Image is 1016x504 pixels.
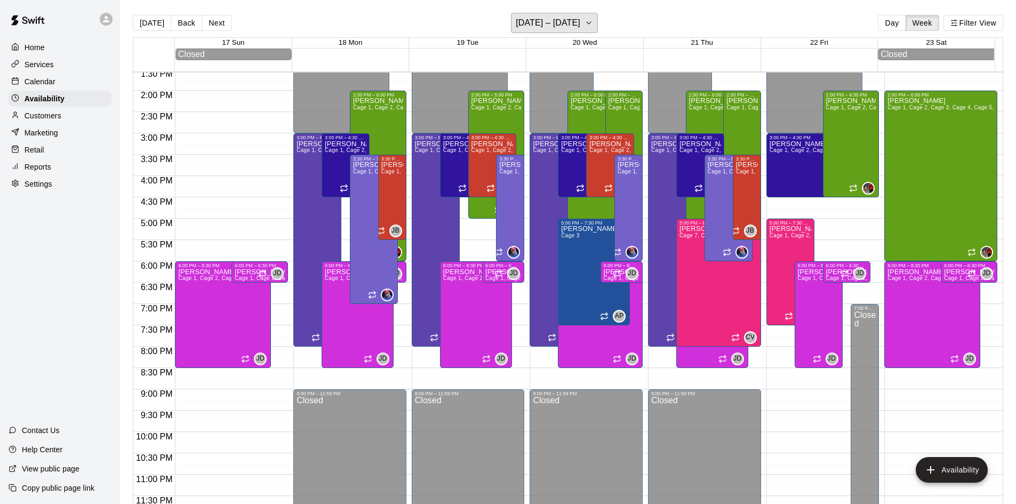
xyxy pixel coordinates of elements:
div: 6:00 PM – 8:30 PM [798,263,839,268]
span: Cage 1, Cage 2, Cage 3, Cage 4, Cage 5, Cage 6, Cage 7, Cage 8, Cage 9, Cage 10, Weight room [235,275,486,281]
span: 23 Sat [926,38,947,46]
div: 3:00 PM – 4:30 PM [443,135,485,140]
span: Recurring availability [841,269,849,278]
a: Customers [9,108,111,124]
a: Services [9,57,111,73]
span: 11:00 PM [133,475,175,484]
span: Cage 1, Cage 2, Cage 3, Cage 4, Cage 5, Cage 6, Cage 7, Cage 8, Cage 9, Cage 10 [651,147,867,153]
div: 9:00 PM – 11:59 PM [533,391,639,396]
span: Cage 1, Cage 2, Cage 3, Cage 4, Cage 5, Cage 6, Cage 7, Cage 8, Cage 9, Cage 10, Weight room [689,105,940,110]
button: 22 Fri [810,38,828,46]
div: 6:00 PM – 8:30 PM: Available [322,261,394,368]
img: Jacob Abraham [382,290,393,300]
button: [DATE] – [DATE] [511,13,598,33]
div: 3:00 PM – 4:30 PM: Available [676,133,724,197]
span: JD [379,354,387,364]
span: 9:30 PM [138,411,175,420]
span: Recurring availability [723,248,731,257]
span: JD [628,354,636,364]
span: 18 Mon [339,38,362,46]
div: Johnny Dozier [853,267,866,280]
div: Austin Poppleton [613,310,626,323]
span: Recurring availability [731,227,740,235]
div: Jacob Abraham [507,246,520,259]
p: Retail [25,145,44,155]
p: Settings [25,179,52,189]
div: Johnny Dozier [271,267,284,280]
div: 3:00 PM – 4:30 PM: Available [468,133,516,197]
p: Services [25,59,54,70]
span: Cage 1, Cage 2, Cage 3, Cage 4, Cage 5, Cage 6, Cage 7, Cage 8, Cage 9, Cage 10, Weight room [604,275,855,281]
span: 5:00 PM [138,219,175,228]
h6: [DATE] – [DATE] [516,15,580,30]
div: 2:00 PM – 6:00 PM: Available [350,91,406,261]
span: Recurring availability [486,184,495,193]
span: Cage 1, Cage 2, Cage 3, Cage 4, Cage 5, Cage 6, Cage 7, Cage 8, Cage 9, Cage 10 [471,147,687,153]
span: Cage 1, Cage 2, Cage 3, Cage 4, Cage 5, Cage 6, Cage 7, Cage 8, Cage 9, Cage 10 [589,147,805,153]
span: Recurring availability [368,291,377,299]
span: JD [510,268,518,279]
div: 3:00 PM – 4:30 PM [561,135,603,140]
div: 3:30 PM – 6:00 PM: Available [614,155,643,261]
div: Johnny Dozier [626,267,638,280]
div: 3:00 PM – 8:00 PM: Available [648,133,696,347]
div: 6:00 PM – 6:30 PM [944,263,994,268]
span: Cage 1, Cage 2, Cage 3, Cage 4, Cage 5, Cage 6, Cage 7, Cage 8, Cage 9, Cage 10, Weight room [325,147,576,153]
span: Cage 1, Cage 2, Cage 3, Cage 4, Cage 5, Cage 6, Cage 7, Cage 8, Cage 9, Cage 10 [708,169,923,174]
p: Home [25,42,45,53]
span: Recurring availability [694,184,703,193]
div: John Beirne [389,225,402,237]
a: Retail [9,142,111,158]
span: 4:30 PM [138,197,175,206]
p: Reports [25,162,51,172]
div: 5:00 PM – 8:00 PM [679,220,758,226]
div: 3:00 PM – 4:30 PM [325,135,366,140]
div: 3:00 PM – 4:30 PM: Available [558,133,606,197]
button: Back [171,15,202,31]
div: 6:00 PM – 8:30 PM [887,263,977,268]
div: 5:00 PM – 7:30 PM: Available [766,219,814,325]
span: Recurring availability [613,355,621,363]
div: 3:30 PM – 6:00 PM: Available [496,155,524,261]
div: 3:30 PM – 5:30 PM [736,156,758,162]
div: 3:00 PM – 4:30 PM: Available [322,133,370,197]
div: 2:00 PM – 6:00 PM: Available [567,91,631,261]
div: Clay Voss [744,331,757,344]
span: JD [856,268,864,279]
span: 9:00 PM [138,389,175,398]
p: Copy public page link [22,483,94,493]
div: Johnny Dozier [254,353,267,365]
div: Reports [9,159,111,175]
span: Recurring availability [548,333,556,342]
div: John Beirne [744,225,757,237]
span: JD [273,268,281,279]
div: Johnny Dozier [731,353,744,365]
button: 19 Tue [457,38,478,46]
div: 2:00 PM – 5:00 PM: Available [468,91,525,219]
span: Cage 1, Cage 2, Cage 3, Cage 4, Cage 5, Cage 6, Cage 7, Cage 8, Cage 9, Cage 10 [415,147,630,153]
div: Closed [881,50,991,59]
span: Cage 1, Cage 2, Cage 3, Cage 4, Cage 5, Cage 6, Cage 7, Cage 8, Cage 9, Cage 10 [618,169,833,174]
button: 17 Sun [222,38,244,46]
div: Jacob Abraham [626,246,638,259]
span: Recurring availability [576,184,585,193]
div: 3:00 PM – 4:30 PM [589,135,631,140]
button: Filter View [943,15,1003,31]
a: Calendar [9,74,111,90]
span: Cage 1, Cage 2, Cage 3, Cage 4, Cage 5, Cage 6, Cage 7, Cage 8, Cage 9, Cage 10, Weight room [571,105,822,110]
div: 7:00 PM – 11:59 PM [854,306,876,311]
p: Contact Us [22,425,60,436]
span: JB [746,226,754,236]
span: AP [615,311,624,322]
span: Recurring availability [458,184,467,193]
div: 3:30 PM – 6:00 PM: Available [705,155,753,261]
div: 3:00 PM – 4:30 PM [679,135,721,140]
div: 3:00 PM – 8:00 PM [415,135,457,140]
span: Recurring availability [785,312,793,321]
span: 4:00 PM [138,176,175,185]
p: Availability [25,93,65,104]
